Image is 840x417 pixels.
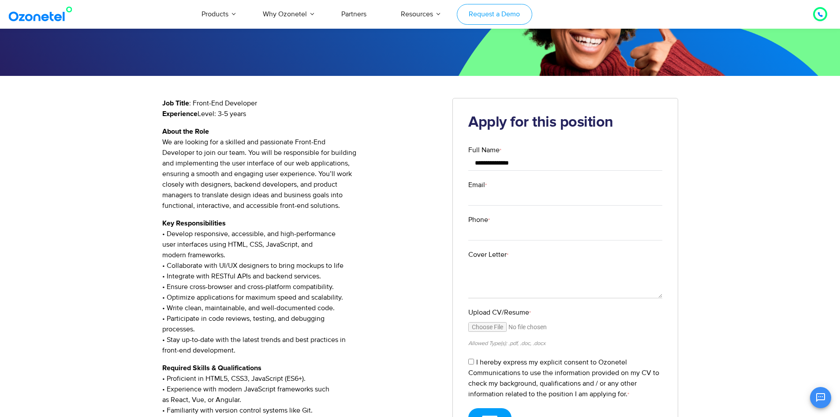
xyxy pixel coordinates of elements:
[162,220,226,227] strong: Key Responsibilities
[162,364,261,372] strong: Required Skills & Qualifications
[457,4,532,25] a: Request a Demo
[468,249,662,260] label: Cover Letter
[162,98,440,119] p: : Front-End Developer Level: 3-5 years
[162,110,198,117] strong: Experience
[162,218,440,356] p: • Develop responsive, accessible, and high-performance user interfaces using HTML, CSS, JavaScrip...
[468,307,662,318] label: Upload CV/Resume
[162,100,189,107] strong: Job Title
[468,114,662,131] h2: Apply for this position
[468,340,545,347] small: Allowed Type(s): .pdf, .doc, .docx
[468,180,662,190] label: Email
[468,214,662,225] label: Phone
[162,128,209,135] strong: About the Role
[468,358,659,398] label: I hereby express my explicit consent to Ozonetel Communications to use the information provided o...
[468,145,662,155] label: Full Name
[810,387,831,408] button: Open chat
[162,126,440,211] p: We are looking for a skilled and passionate Front-End Developer to join our team. You will be res...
